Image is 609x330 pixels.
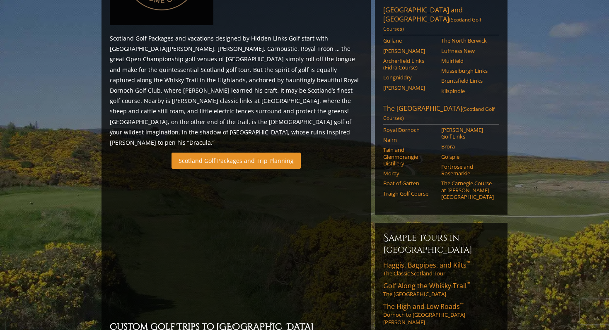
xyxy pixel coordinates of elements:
[441,163,494,177] a: Fortrose and Rosemarkie
[441,88,494,94] a: Kilspindie
[172,153,301,169] a: Scotland Golf Packages and Trip Planning
[383,5,499,35] a: [GEOGRAPHIC_DATA] and [GEOGRAPHIC_DATA](Scotland Golf Courses)
[441,77,494,84] a: Bruntsfield Links
[383,281,499,298] a: Golf Along the Whisky Trail™The [GEOGRAPHIC_DATA]
[383,105,495,122] span: (Scotland Golf Courses)
[383,37,436,44] a: Gullane
[466,280,470,287] sup: ™
[383,281,470,290] span: Golf Along the Whisky Trail
[441,57,494,64] a: Muirfield
[383,74,436,81] a: Longniddry
[383,261,499,277] a: Haggis, Bagpipes, and Kilts™The Classic Scotland Tour
[441,37,494,44] a: The North Berwick
[110,33,362,148] p: Scotland Golf Packages and vacations designed by Hidden Links Golf start with [GEOGRAPHIC_DATA][P...
[441,153,494,160] a: Golspie
[441,143,494,150] a: Brora
[441,48,494,54] a: Luffness New
[383,170,436,177] a: Moray
[383,261,470,270] span: Haggis, Bagpipes, and Kilts
[441,180,494,200] a: The Carnegie Course at [PERSON_NAME][GEOGRAPHIC_DATA]
[383,231,499,256] h6: Sample Tours in [GEOGRAPHIC_DATA]
[441,127,494,140] a: [PERSON_NAME] Golf Links
[383,302,499,326] a: The High and Low Roads™Dornoch to [GEOGRAPHIC_DATA][PERSON_NAME]
[383,127,436,133] a: Royal Dornoch
[383,190,436,197] a: Traigh Golf Course
[383,136,436,143] a: Nairn
[383,104,499,124] a: The [GEOGRAPHIC_DATA](Scotland Golf Courses)
[383,302,464,311] span: The High and Low Roads
[383,48,436,54] a: [PERSON_NAME]
[383,146,436,167] a: Tain and Glenmorangie Distillery
[383,84,436,91] a: [PERSON_NAME]
[466,260,470,267] sup: ™
[383,180,436,187] a: Boat of Garten
[441,67,494,74] a: Musselburgh Links
[383,57,436,71] a: Archerfield Links (Fidra Course)
[110,174,362,316] iframe: Sir-Nick-favorite-Open-Rota-Venues
[460,301,464,308] sup: ™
